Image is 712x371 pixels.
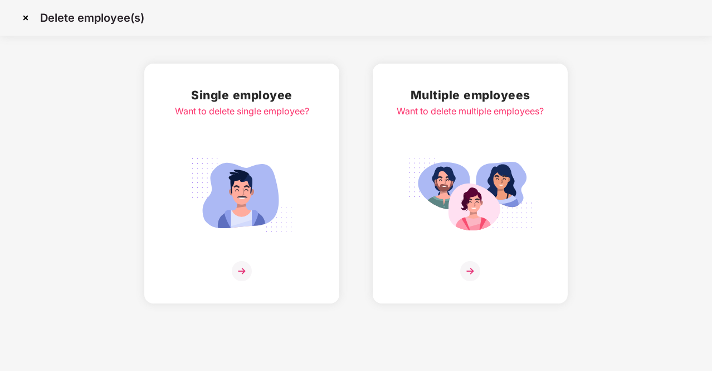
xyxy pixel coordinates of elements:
[179,152,304,239] img: svg+xml;base64,PHN2ZyB4bWxucz0iaHR0cDovL3d3dy53My5vcmcvMjAwMC9zdmciIGlkPSJTaW5nbGVfZW1wbG95ZWUiIH...
[175,86,309,104] h2: Single employee
[40,11,144,25] p: Delete employee(s)
[397,104,544,118] div: Want to delete multiple employees?
[460,261,480,281] img: svg+xml;base64,PHN2ZyB4bWxucz0iaHR0cDovL3d3dy53My5vcmcvMjAwMC9zdmciIHdpZHRoPSIzNiIgaGVpZ2h0PSIzNi...
[17,9,35,27] img: svg+xml;base64,PHN2ZyBpZD0iQ3Jvc3MtMzJ4MzIiIHhtbG5zPSJodHRwOi8vd3d3LnczLm9yZy8yMDAwL3N2ZyIgd2lkdG...
[232,261,252,281] img: svg+xml;base64,PHN2ZyB4bWxucz0iaHR0cDovL3d3dy53My5vcmcvMjAwMC9zdmciIHdpZHRoPSIzNiIgaGVpZ2h0PSIzNi...
[175,104,309,118] div: Want to delete single employee?
[408,152,533,239] img: svg+xml;base64,PHN2ZyB4bWxucz0iaHR0cDovL3d3dy53My5vcmcvMjAwMC9zdmciIGlkPSJNdWx0aXBsZV9lbXBsb3llZS...
[397,86,544,104] h2: Multiple employees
